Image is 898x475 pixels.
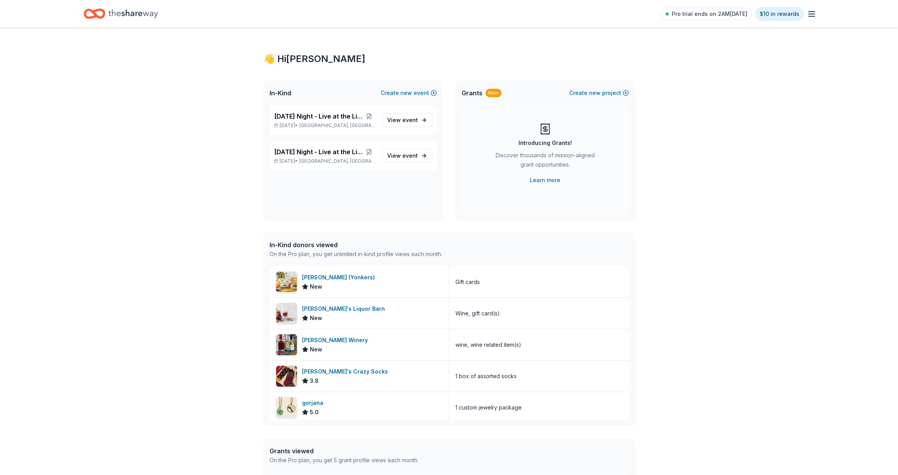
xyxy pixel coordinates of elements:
[276,366,297,387] img: Image for John's Crazy Socks
[755,7,804,21] a: $10 in rewards
[310,345,322,354] span: New
[270,446,419,456] div: Grants viewed
[302,336,371,345] div: [PERSON_NAME] Winery
[382,149,432,163] a: View event
[263,53,635,65] div: 👋 Hi [PERSON_NAME]
[455,372,517,381] div: 1 box of assorted socks
[672,9,747,19] span: Pro trial ends on 2AM[DATE]
[569,88,629,98] button: Createnewproject
[486,89,501,97] div: New
[270,250,442,259] div: On the Pro plan, you get unlimited in-kind profile views each month.
[276,334,297,355] img: Image for Fulkerson Winery
[530,176,560,185] a: Learn more
[519,138,572,148] div: Introducing Grants!
[402,117,418,123] span: event
[270,240,442,250] div: In-Kind donors viewed
[387,115,418,125] span: View
[455,340,521,349] div: wine, wine related item(s)
[310,408,319,417] span: 5.0
[270,88,291,98] span: In-Kind
[400,88,412,98] span: new
[299,122,376,129] span: [GEOGRAPHIC_DATA], [GEOGRAPHIC_DATA]
[274,112,362,121] span: [DATE] Night - Live at the Library!
[274,122,376,129] p: [DATE] •
[387,151,418,160] span: View
[493,151,598,172] div: Discover thousands of mission-aligned grant opportunities.
[402,152,418,159] span: event
[274,158,376,164] p: [DATE] •
[310,282,322,291] span: New
[455,403,522,412] div: 1 custom jewelry package
[462,88,482,98] span: Grants
[589,88,601,98] span: new
[299,158,376,164] span: [GEOGRAPHIC_DATA], [GEOGRAPHIC_DATA]
[274,147,362,157] span: [DATE] Night - Live at the Library!
[302,304,388,313] div: [PERSON_NAME]'s Liquor Barn
[276,303,297,324] img: Image for Lisa's Liquor Barn
[302,398,326,408] div: gorjana
[310,376,319,386] span: 3.8
[382,113,432,127] a: View event
[276,397,297,418] img: Image for gorjana
[455,277,480,287] div: Gift cards
[270,456,419,465] div: On the Pro plan, you get 5 grant profile views each month.
[302,367,391,376] div: [PERSON_NAME]'s Crazy Socks
[381,88,437,98] button: Createnewevent
[84,5,158,23] a: Home
[302,273,378,282] div: [PERSON_NAME] (Yonkers)
[455,309,500,318] div: Wine, gift card(s)
[310,313,322,323] span: New
[276,272,297,293] img: Image for Stew Leonard's (Yonkers)
[661,8,752,20] a: Pro trial ends on 2AM[DATE]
